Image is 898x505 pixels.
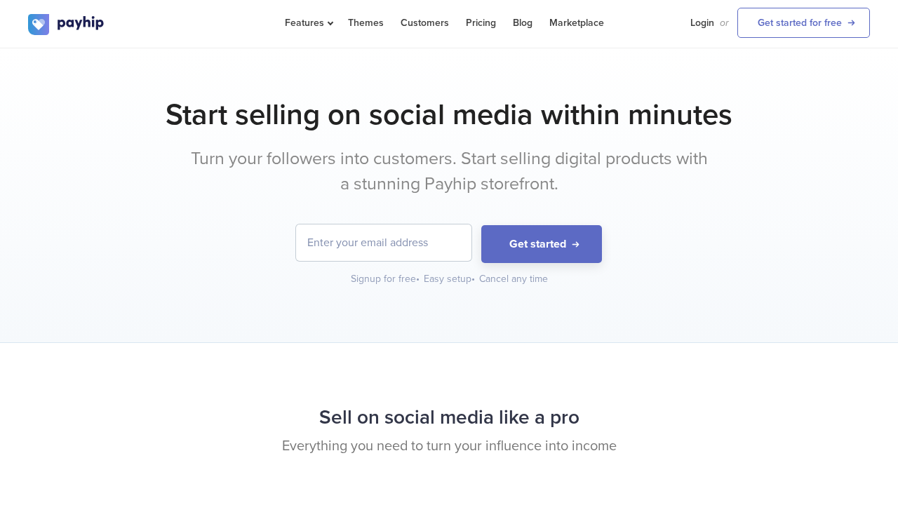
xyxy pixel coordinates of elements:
[416,273,420,285] span: •
[481,225,602,264] button: Get started
[28,97,870,133] h1: Start selling on social media within minutes
[285,17,331,29] span: Features
[351,272,421,286] div: Signup for free
[296,224,471,261] input: Enter your email address
[424,272,476,286] div: Easy setup
[737,8,870,38] a: Get started for free
[28,436,870,457] p: Everything you need to turn your influence into income
[186,147,712,196] p: Turn your followers into customers. Start selling digital products with a stunning Payhip storefr...
[479,272,548,286] div: Cancel any time
[28,399,870,436] h2: Sell on social media like a pro
[471,273,475,285] span: •
[28,14,105,35] img: logo.svg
